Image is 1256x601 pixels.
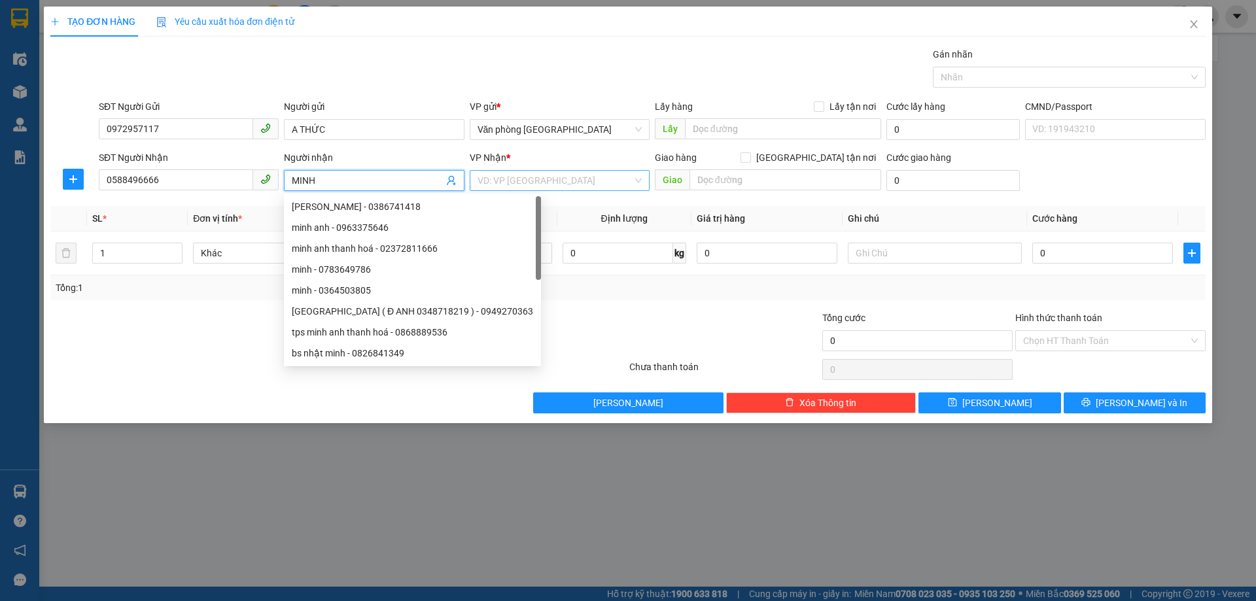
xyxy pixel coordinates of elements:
[193,213,242,224] span: Đơn vị tính
[99,150,279,165] div: SĐT Người Nhận
[1176,7,1212,43] button: Close
[260,174,271,184] span: phone
[1183,243,1200,264] button: plus
[822,313,865,323] span: Tổng cước
[785,398,794,408] span: delete
[655,118,685,139] span: Lấy
[260,123,271,133] span: phone
[824,99,881,114] span: Lấy tận nơi
[628,360,821,383] div: Chưa thanh toán
[655,101,693,112] span: Lấy hàng
[1025,99,1205,114] div: CMND/Passport
[948,398,957,408] span: save
[685,118,881,139] input: Dọc đường
[292,241,533,256] div: minh anh thanh hoá - 02372811666
[292,283,533,298] div: minh - 0364503805
[63,169,84,190] button: plus
[99,99,279,114] div: SĐT Người Gửi
[673,243,686,264] span: kg
[50,17,60,26] span: plus
[933,49,973,60] label: Gán nhãn
[292,262,533,277] div: minh - 0783649786
[655,152,697,163] span: Giao hàng
[751,150,881,165] span: [GEOGRAPHIC_DATA] tận nơi
[1189,19,1199,29] span: close
[697,213,745,224] span: Giá trị hàng
[284,301,541,322] div: NHẬT MINH ( Đ ANH 0348718219 ) - 0949270363
[1064,392,1206,413] button: printer[PERSON_NAME] và In
[284,196,541,217] div: lê quang minh - 0386741418
[843,206,1027,232] th: Ghi chú
[284,343,541,364] div: bs nhật minh - 0826841349
[726,392,916,413] button: deleteXóa Thông tin
[886,170,1020,191] input: Cước giao hàng
[533,392,724,413] button: [PERSON_NAME]
[292,325,533,339] div: tps minh anh thanh hoá - 0868889536
[284,217,541,238] div: minh anh - 0963375646
[156,17,167,27] img: icon
[50,16,135,27] span: TẠO ĐƠN HÀNG
[92,213,103,224] span: SL
[73,32,297,81] li: 01A03 [GEOGRAPHIC_DATA], [GEOGRAPHIC_DATA] ( bên cạnh cây xăng bến xe phía Bắc cũ)
[73,81,297,97] li: Hotline: 1900888999
[284,259,541,280] div: minh - 0783649786
[292,199,533,214] div: [PERSON_NAME] - 0386741418
[1032,213,1077,224] span: Cước hàng
[56,243,77,264] button: delete
[799,396,856,410] span: Xóa Thông tin
[284,99,464,114] div: Người gửi
[593,396,663,410] span: [PERSON_NAME]
[56,281,485,295] div: Tổng: 1
[1015,313,1102,323] label: Hình thức thanh toán
[156,16,294,27] span: Yêu cầu xuất hóa đơn điện tử
[63,174,83,184] span: plus
[284,238,541,259] div: minh anh thanh hoá - 02372811666
[478,120,642,139] span: Văn phòng Thanh Hóa
[16,16,82,82] img: logo.jpg
[292,220,533,235] div: minh anh - 0963375646
[655,169,689,190] span: Giao
[601,213,648,224] span: Định lượng
[470,152,506,163] span: VP Nhận
[918,392,1060,413] button: save[PERSON_NAME]
[292,346,533,360] div: bs nhật minh - 0826841349
[1096,396,1187,410] span: [PERSON_NAME] và In
[201,243,359,263] span: Khác
[1184,248,1200,258] span: plus
[697,243,837,264] input: 0
[284,280,541,301] div: minh - 0364503805
[284,322,541,343] div: tps minh anh thanh hoá - 0868889536
[689,169,881,190] input: Dọc đường
[848,243,1022,264] input: Ghi Chú
[886,152,951,163] label: Cước giao hàng
[886,119,1020,140] input: Cước lấy hàng
[446,175,457,186] span: user-add
[470,99,650,114] div: VP gửi
[1081,398,1090,408] span: printer
[886,101,945,112] label: Cước lấy hàng
[962,396,1032,410] span: [PERSON_NAME]
[137,15,232,31] b: 36 Limousine
[284,150,464,165] div: Người nhận
[292,304,533,318] div: [GEOGRAPHIC_DATA] ( Đ ANH 0348718219 ) - 0949270363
